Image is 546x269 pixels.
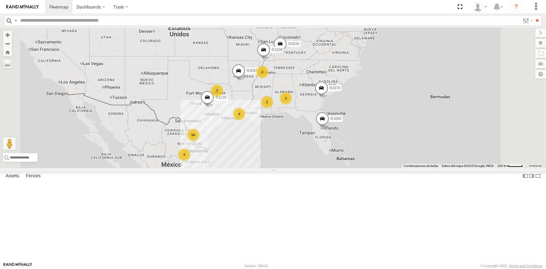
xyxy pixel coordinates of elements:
div: 3 [211,84,223,97]
button: Escala del mapa: 200 km por 43 píxeles [496,164,525,168]
span: RJ120 [215,95,226,100]
button: Combinaciones de teclas [404,164,438,168]
label: Measure [3,59,12,68]
label: Dock Summary Table to the Left [522,172,528,181]
label: Hide Summary Table [535,172,541,181]
div: Version: 309.01 [245,264,268,268]
span: RJ036 [288,42,299,46]
label: Fences [23,172,44,180]
img: rand-logo.svg [6,5,39,9]
div: 3 [280,92,292,105]
span: RJ097 [247,69,258,73]
a: Visit our Website [3,263,32,269]
div: © Copyright 2025 - [480,264,543,268]
label: Dock Summary Table to the Right [528,172,535,181]
a: Condiciones (se abre en una nueva pestaña) [529,165,542,167]
div: 4 [233,108,245,120]
span: RJ109 [272,48,283,52]
label: Assets [3,172,22,180]
button: Zoom in [3,31,12,39]
div: Reynaldo Alvarado [471,2,489,12]
span: RJ078 [330,86,341,90]
a: Terms and Conditions [509,264,543,268]
label: Search Query [13,16,18,25]
div: 94 [187,129,200,141]
span: 200 km [498,164,508,168]
label: Map Settings [535,70,546,79]
span: RJ095 [331,116,341,121]
div: 2 [256,66,269,78]
label: Search Filter Options [520,16,534,25]
button: Arrastra el hombrecito naranja al mapa para abrir Street View [3,137,16,150]
span: Datos del mapa ©2025 Google, INEGI [442,164,494,168]
i: ? [511,2,521,12]
div: 2 [261,96,273,108]
button: Zoom out [3,39,12,48]
button: Zoom Home [3,48,12,56]
div: 4 [178,148,190,161]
